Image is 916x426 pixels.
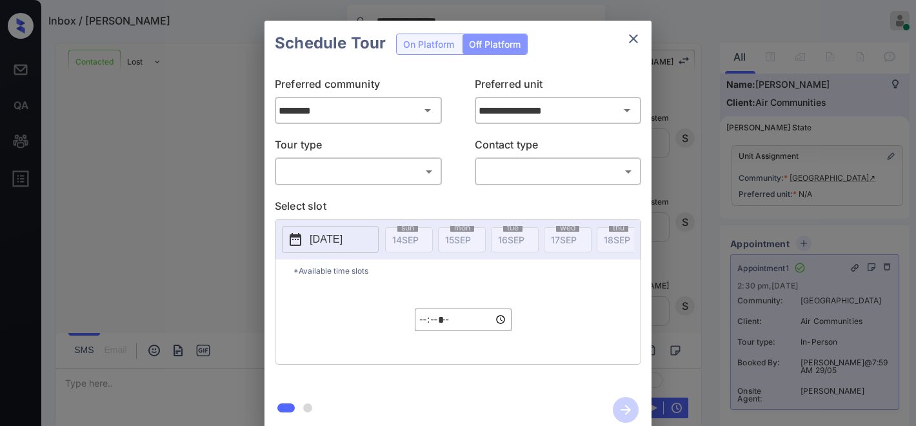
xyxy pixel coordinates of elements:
[618,101,636,119] button: Open
[275,76,442,97] p: Preferred community
[275,137,442,157] p: Tour type
[419,101,437,119] button: Open
[275,198,641,219] p: Select slot
[621,26,646,52] button: close
[264,21,396,66] h2: Schedule Tour
[415,282,512,358] div: off-platform-time-select
[294,259,641,282] p: *Available time slots
[475,137,642,157] p: Contact type
[475,76,642,97] p: Preferred unit
[282,226,379,253] button: [DATE]
[310,232,343,247] p: [DATE]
